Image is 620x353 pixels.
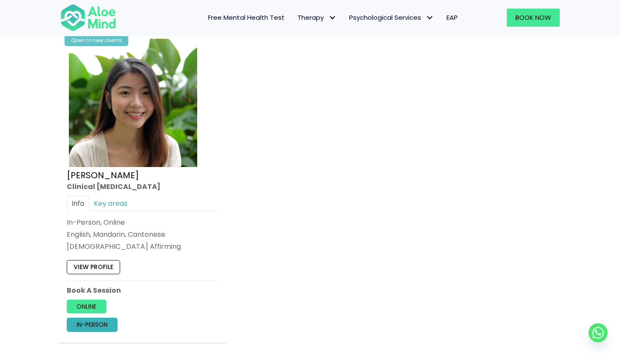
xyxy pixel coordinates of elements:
span: Psychological Services [349,13,434,22]
span: Book Now [515,13,551,22]
div: Clinical [MEDICAL_DATA] [67,182,217,192]
span: EAP [446,13,458,22]
img: Aloe mind Logo [60,3,116,32]
img: Peggy Clin Psych [69,39,197,167]
a: EAP [440,9,464,27]
a: Psychological ServicesPsychological Services: submenu [343,9,440,27]
span: Psychological Services: submenu [423,12,436,24]
div: [DEMOGRAPHIC_DATA] Affirming [67,242,217,251]
a: TherapyTherapy: submenu [291,9,343,27]
a: [PERSON_NAME] [67,169,139,181]
a: Info [67,196,89,211]
span: Therapy: submenu [326,12,338,24]
p: English, Mandarin, Cantonese [67,229,217,239]
a: View profile [67,260,120,274]
span: Therapy [298,13,336,22]
a: Online [67,300,106,313]
a: Whatsapp [589,323,608,342]
a: Free Mental Health Test [201,9,291,27]
a: Book Now [507,9,560,27]
a: Key areas [89,196,132,211]
a: In-person [67,318,118,331]
div: Open to new clients [65,34,128,46]
div: In-Person, Online [67,217,217,227]
nav: Menu [127,9,464,27]
span: Free Mental Health Test [208,13,285,22]
p: Book A Session [67,285,217,295]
